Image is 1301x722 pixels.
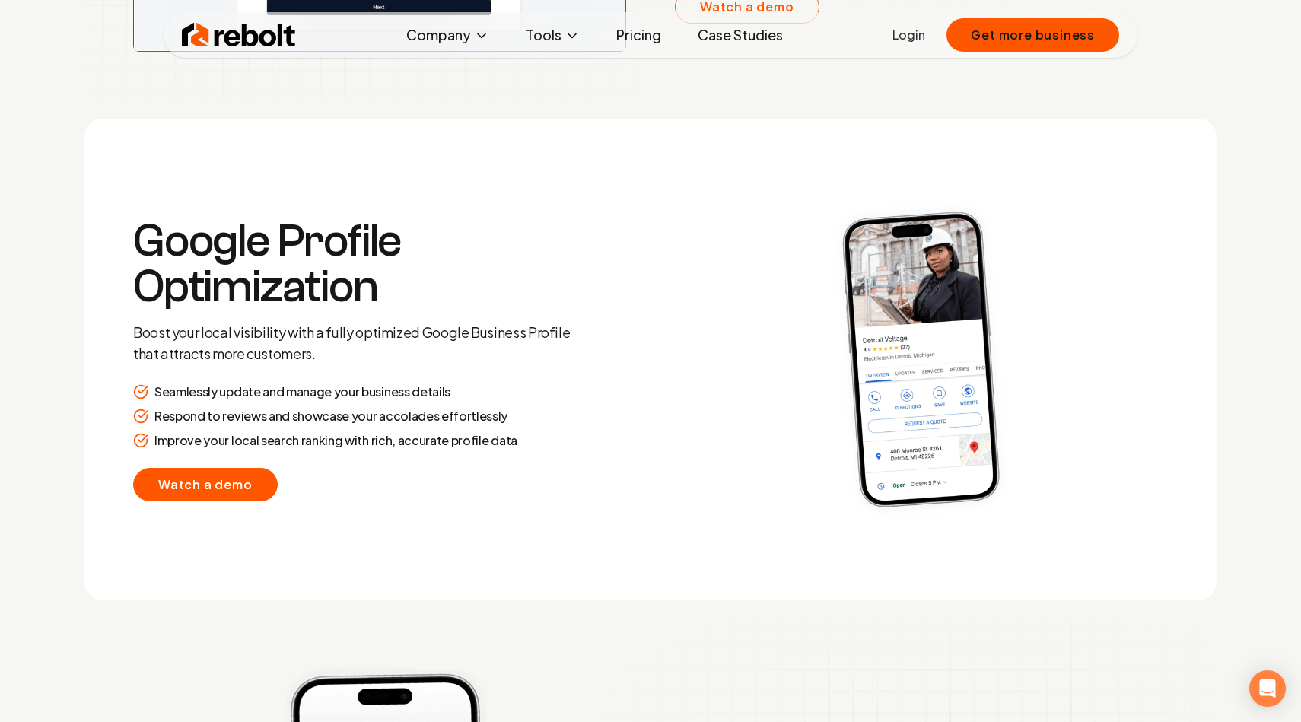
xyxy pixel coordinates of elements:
[182,20,296,50] img: Rebolt Logo
[514,20,592,50] button: Tools
[154,407,507,425] p: Respond to reviews and showcase your accolades effortlessly
[1249,670,1286,707] div: Open Intercom Messenger
[133,322,571,364] p: Boost your local visibility with a fully optimized Google Business Profile that attracts more cus...
[685,20,795,50] a: Case Studies
[133,218,571,310] h3: Google Profile Optimization
[154,431,517,450] p: Improve your local search ranking with rich, accurate profile data
[946,18,1119,52] button: Get more business
[133,468,278,501] a: Watch a demo
[675,167,1168,552] img: Social Preview
[394,20,501,50] button: Company
[154,383,450,401] p: Seamlessly update and manage your business details
[604,20,673,50] a: Pricing
[892,26,925,44] a: Login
